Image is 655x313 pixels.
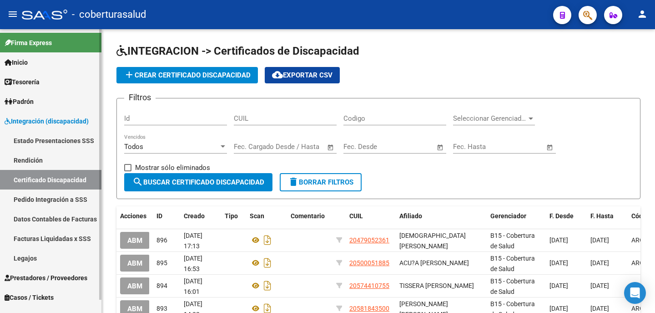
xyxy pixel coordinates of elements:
[490,212,526,220] span: Gerenciador
[590,305,609,312] span: [DATE]
[116,206,153,226] datatable-header-cell: Acciones
[399,232,466,250] span: [DEMOGRAPHIC_DATA][PERSON_NAME]
[349,282,389,289] span: 20574410755
[549,212,574,220] span: F. Desde
[7,9,18,20] mat-icon: menu
[120,255,150,272] button: ABM
[453,143,490,151] input: Fecha inicio
[124,91,156,104] h3: Filtros
[546,206,587,226] datatable-header-cell: F. Desde
[549,282,568,289] span: [DATE]
[549,259,568,267] span: [DATE]
[127,282,142,290] span: ABM
[399,212,422,220] span: Afiliado
[156,305,167,312] span: 893
[349,305,389,312] span: 20581843500
[399,282,474,289] span: TISSERA [PERSON_NAME]
[291,212,325,220] span: Comentario
[388,143,433,151] input: Fecha fin
[262,256,273,270] i: Descargar documento
[396,206,487,226] datatable-header-cell: Afiliado
[5,116,89,126] span: Integración (discapacidad)
[124,69,135,80] mat-icon: add
[262,278,273,293] i: Descargar documento
[246,206,287,226] datatable-header-cell: Scan
[349,236,389,244] span: 20479052361
[5,292,54,303] span: Casos / Tickets
[156,259,167,267] span: 895
[5,38,52,48] span: Firma Express
[587,206,628,226] datatable-header-cell: F. Hasta
[5,273,87,283] span: Prestadores / Proveedores
[120,277,150,294] button: ABM
[180,206,221,226] datatable-header-cell: Creado
[120,212,146,220] span: Acciones
[225,212,238,220] span: Tipo
[349,259,389,267] span: 20500051885
[124,143,143,151] span: Todos
[590,236,609,244] span: [DATE]
[234,143,271,151] input: Fecha inicio
[132,178,264,186] span: Buscar Certificado Discapacidad
[498,143,542,151] input: Fecha fin
[153,206,180,226] datatable-header-cell: ID
[487,206,546,226] datatable-header-cell: Gerenciador
[272,69,283,80] mat-icon: cloud_download
[116,45,359,57] span: INTEGRACION -> Certificados de Discapacidad
[288,176,299,187] mat-icon: delete
[156,212,162,220] span: ID
[262,233,273,247] i: Descargar documento
[124,71,251,79] span: Crear Certificado Discapacidad
[156,236,167,244] span: 896
[265,67,340,83] button: Exportar CSV
[116,67,258,83] button: Crear Certificado Discapacidad
[490,232,535,250] span: B15 - Cobertura de Salud
[288,178,353,186] span: Borrar Filtros
[127,305,142,313] span: ABM
[279,143,323,151] input: Fecha fin
[287,206,333,226] datatable-header-cell: Comentario
[184,212,205,220] span: Creado
[5,97,34,107] span: Padrón
[545,142,555,153] button: Open calendar
[549,305,568,312] span: [DATE]
[590,259,609,267] span: [DATE]
[127,236,142,245] span: ABM
[349,212,363,220] span: CUIL
[346,206,396,226] datatable-header-cell: CUIL
[326,142,336,153] button: Open calendar
[221,206,246,226] datatable-header-cell: Tipo
[184,232,202,250] span: [DATE] 17:13
[5,77,40,87] span: Tesorería
[490,255,535,272] span: B15 - Cobertura de Salud
[637,9,648,20] mat-icon: person
[343,143,380,151] input: Fecha inicio
[272,71,333,79] span: Exportar CSV
[5,57,28,67] span: Inicio
[72,5,146,25] span: - coberturasalud
[135,162,210,173] span: Mostrar sólo eliminados
[184,277,202,295] span: [DATE] 16:01
[490,277,535,295] span: B15 - Cobertura de Salud
[631,212,652,220] span: Código
[280,173,362,191] button: Borrar Filtros
[590,212,614,220] span: F. Hasta
[590,282,609,289] span: [DATE]
[549,236,568,244] span: [DATE]
[132,176,143,187] mat-icon: search
[250,212,264,220] span: Scan
[453,114,527,123] span: Seleccionar Gerenciador
[127,259,142,267] span: ABM
[120,232,150,249] button: ABM
[624,282,646,304] div: Open Intercom Messenger
[399,259,469,267] span: ACU?A [PERSON_NAME]
[435,142,446,153] button: Open calendar
[156,282,167,289] span: 894
[184,255,202,272] span: [DATE] 16:53
[124,173,272,191] button: Buscar Certificado Discapacidad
